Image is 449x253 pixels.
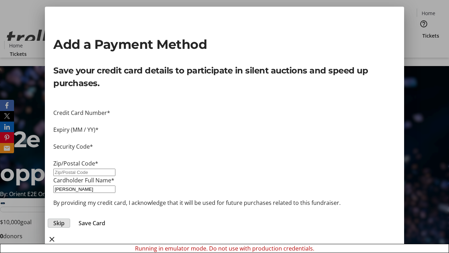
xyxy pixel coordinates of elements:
[53,219,65,227] span: Skip
[53,134,396,142] iframe: Secure expiration date input frame
[53,126,99,134] label: Expiry (MM / YY)*
[53,160,98,167] label: Zip/Postal Code*
[53,64,396,90] p: Save your credit card details to participate in silent auctions and speed up purchases.
[53,109,110,117] label: Credit Card Number*
[79,219,105,227] span: Save Card
[53,199,396,207] p: By providing my credit card, I acknowledge that it will be used for future purchases related to t...
[53,176,114,184] label: Cardholder Full Name*
[53,186,115,193] input: Card Holder Name
[53,35,396,54] h2: Add a Payment Method
[53,117,396,125] iframe: Secure card number input frame
[53,169,115,176] input: Zip/Postal Code
[48,219,70,228] button: Skip
[73,219,111,227] button: Save Card
[53,143,93,150] label: Security Code*
[53,151,396,159] iframe: Secure CVC input frame
[45,232,59,246] button: close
